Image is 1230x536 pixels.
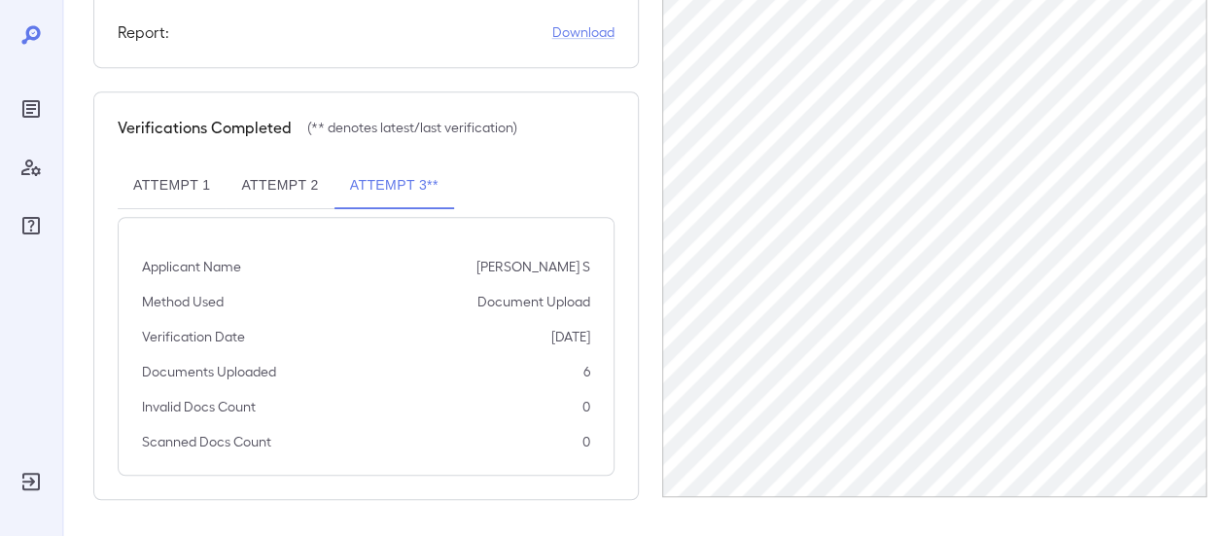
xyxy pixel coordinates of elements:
div: Manage Users [16,152,47,183]
p: Documents Uploaded [142,362,276,381]
p: Document Upload [477,292,590,311]
p: Method Used [142,292,224,311]
div: FAQ [16,210,47,241]
p: [DATE] [551,327,590,346]
p: Invalid Docs Count [142,397,256,416]
p: 6 [583,362,590,381]
button: Attempt 2 [226,162,334,209]
h5: Report: [118,20,169,44]
p: [PERSON_NAME] S [476,257,590,276]
p: Applicant Name [142,257,241,276]
p: 0 [582,397,590,416]
p: Scanned Docs Count [142,432,271,451]
a: Download [552,22,615,42]
button: Attempt 3** [334,162,454,209]
h5: Verifications Completed [118,116,292,139]
div: Reports [16,93,47,125]
p: 0 [582,432,590,451]
p: Verification Date [142,327,245,346]
div: Log Out [16,466,47,497]
p: (** denotes latest/last verification) [307,118,517,137]
button: Attempt 1 [118,162,226,209]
